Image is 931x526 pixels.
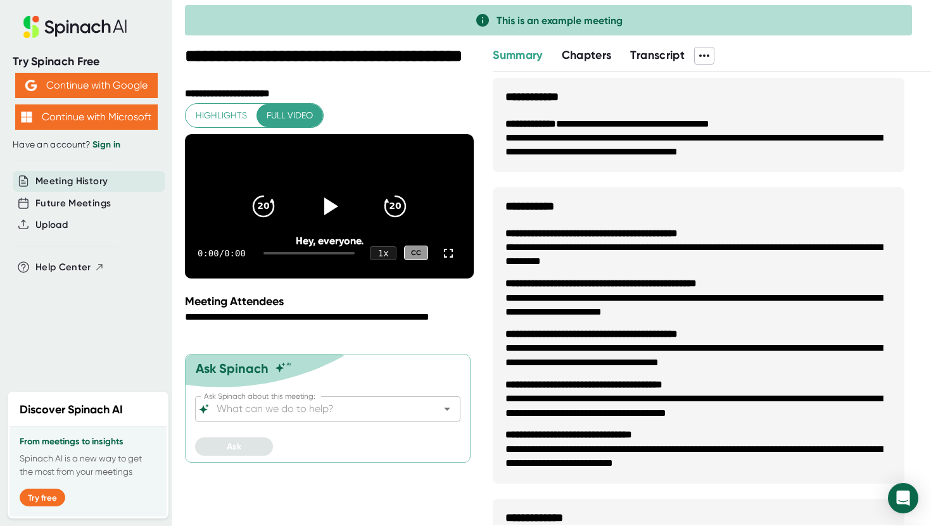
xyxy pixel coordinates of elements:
span: Transcript [630,48,685,62]
h3: From meetings to insights [20,437,156,447]
div: Meeting Attendees [185,294,477,308]
div: Have an account? [13,139,160,151]
button: Help Center [35,260,104,275]
span: Highlights [196,108,247,123]
span: Summary [493,48,542,62]
button: Meeting History [35,174,108,189]
button: Chapters [562,47,612,64]
button: Continue with Microsoft [15,104,158,130]
span: Ask [227,441,241,452]
button: Highlights [186,104,257,127]
div: 1 x [370,246,396,260]
button: Transcript [630,47,685,64]
h2: Discover Spinach AI [20,401,123,418]
button: Full video [256,104,323,127]
button: Ask [195,437,273,456]
button: Summary [493,47,542,64]
span: Chapters [562,48,612,62]
button: Try free [20,489,65,506]
img: Aehbyd4JwY73AAAAAElFTkSuQmCC [25,80,37,91]
span: Full video [267,108,313,123]
div: Ask Spinach [196,361,269,376]
span: Help Center [35,260,91,275]
button: Continue with Google [15,73,158,98]
button: Upload [35,218,68,232]
a: Sign in [92,139,120,150]
div: CC [404,246,428,260]
button: Future Meetings [35,196,111,211]
div: Open Intercom Messenger [888,483,918,513]
div: Hey, everyone. [214,235,445,247]
div: 0:00 / 0:00 [198,248,248,258]
span: This is an example meeting [497,15,623,27]
input: What can we do to help? [214,400,419,418]
div: Try Spinach Free [13,54,160,69]
p: Spinach AI is a new way to get the most from your meetings [20,452,156,479]
button: Open [438,400,456,418]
